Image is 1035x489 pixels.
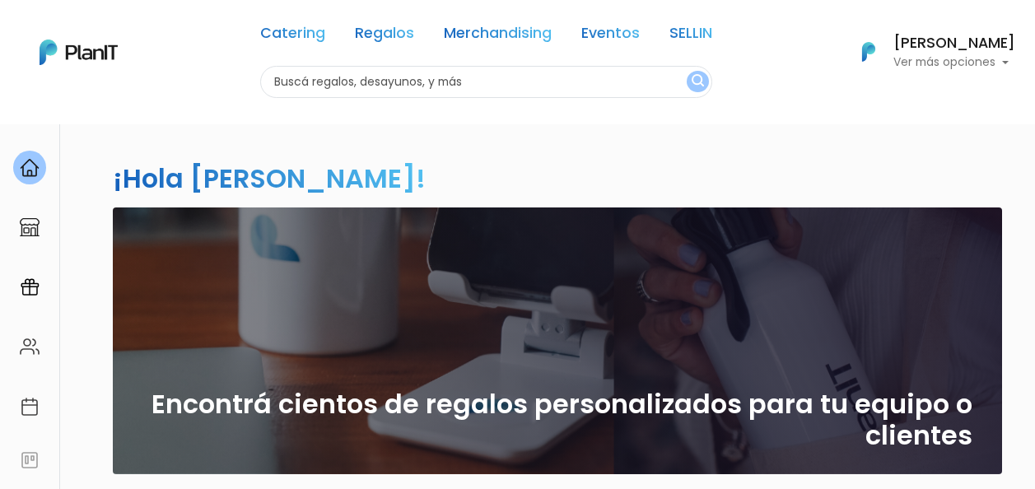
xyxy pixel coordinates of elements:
[893,57,1015,68] p: Ver más opciones
[20,397,40,417] img: calendar-87d922413cdce8b2cf7b7f5f62616a5cf9e4887200fb71536465627b3292af00.svg
[893,36,1015,51] h6: [PERSON_NAME]
[20,277,40,297] img: campaigns-02234683943229c281be62815700db0a1741e53638e28bf9629b52c665b00959.svg
[260,66,712,98] input: Buscá regalos, desayunos, y más
[669,26,712,46] a: SELLIN
[851,34,887,70] img: PlanIt Logo
[20,158,40,178] img: home-e721727adea9d79c4d83392d1f703f7f8bce08238fde08b1acbfd93340b81755.svg
[142,389,972,452] h2: Encontrá cientos de regalos personalizados para tu equipo o clientes
[841,30,1015,73] button: PlanIt Logo [PERSON_NAME] Ver más opciones
[260,26,325,46] a: Catering
[20,450,40,470] img: feedback-78b5a0c8f98aac82b08bfc38622c3050aee476f2c9584af64705fc4e61158814.svg
[20,337,40,356] img: people-662611757002400ad9ed0e3c099ab2801c6687ba6c219adb57efc949bc21e19d.svg
[40,40,118,65] img: PlanIt Logo
[692,74,704,90] img: search_button-432b6d5273f82d61273b3651a40e1bd1b912527efae98b1b7a1b2c0702e16a8d.svg
[444,26,552,46] a: Merchandising
[113,160,426,197] h2: ¡Hola [PERSON_NAME]!
[20,217,40,237] img: marketplace-4ceaa7011d94191e9ded77b95e3339b90024bf715f7c57f8cf31f2d8c509eaba.svg
[355,26,414,46] a: Regalos
[581,26,640,46] a: Eventos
